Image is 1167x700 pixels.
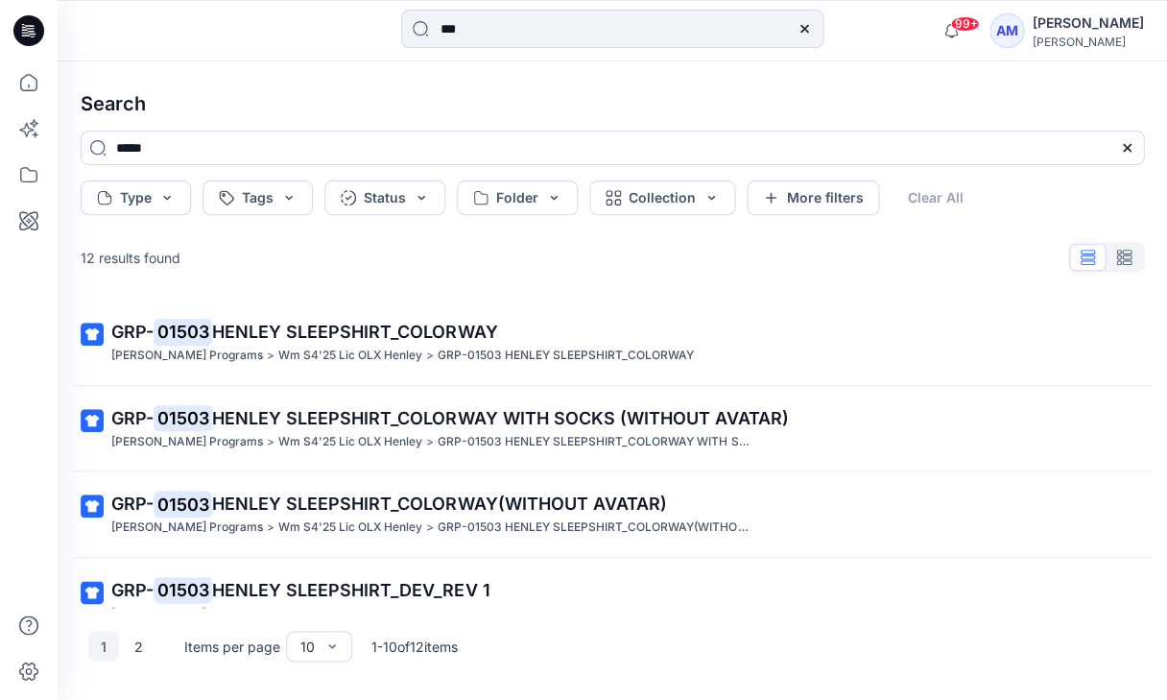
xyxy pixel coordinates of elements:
[278,518,422,538] p: Wm S4'25 Lic OLX Henley
[438,346,694,366] p: GRP-01503 HENLEY SLEEPSHIRT_COLORWAY
[426,518,434,538] p: >
[111,322,154,342] span: GRP-
[426,346,434,366] p: >
[950,16,979,32] span: 99+
[81,248,180,268] p: 12 results found
[267,346,274,366] p: >
[267,518,274,538] p: >
[111,432,263,452] p: Richard Leeds Programs
[212,494,666,514] span: HENLEY SLEEPSHIRT_COLORWAY(WITHOUT AVATAR)
[111,518,263,538] p: Richard Leeds Programs
[69,479,1155,549] a: GRP-01503HENLEY SLEEPSHIRT_COLORWAY(WITHOUT AVATAR)[PERSON_NAME] Programs>Wm S4'25 Lic OLX Henley...
[202,181,313,215] button: Tags
[123,631,154,662] button: 2
[371,637,458,657] p: 1 - 10 of 12 items
[278,604,422,624] p: Wm S4'25 Lic OLX Henley
[438,518,755,538] p: GRP-01503 HENLEY SLEEPSHIRT_COLORWAY(WITHOUT AVATAR)
[111,604,263,624] p: Richard Leeds Programs
[1032,12,1143,35] div: [PERSON_NAME]
[111,408,154,428] span: GRP-
[111,346,263,366] p: Richard Leeds Programs
[267,604,274,624] p: >
[184,637,280,657] p: Items per page
[69,394,1155,464] a: GRP-01503HENLEY SLEEPSHIRT_COLORWAY WITH SOCKS (WITHOUT AVATAR)[PERSON_NAME] Programs>Wm S4'25 Li...
[212,580,489,600] span: HENLEY SLEEPSHIRT_DEV_REV 1
[438,604,687,624] p: GRP-01503 HENLEY SLEEPSHIRT_DEV_REV 1
[426,604,434,624] p: >
[278,432,422,452] p: Wm S4'25 Lic OLX Henley
[111,580,154,600] span: GRP-
[154,491,212,518] mark: 01503
[989,13,1024,48] div: AM
[69,307,1155,377] a: GRP-01503HENLEY SLEEPSHIRT_COLORWAY[PERSON_NAME] Programs>Wm S4'25 Lic OLX Henley>GRP-01503 HENLE...
[111,494,154,514] span: GRP-
[589,181,735,215] button: Collection
[88,631,119,662] button: 1
[212,322,497,342] span: HENLEY SLEEPSHIRT_COLORWAY
[154,576,212,603] mark: 01503
[457,181,578,215] button: Folder
[300,637,315,657] div: 10
[154,404,212,431] mark: 01503
[1032,35,1143,49] div: [PERSON_NAME]
[324,181,445,215] button: Status
[438,432,755,452] p: GRP-01503 HENLEY SLEEPSHIRT_COLORWAY WITH SOCKS (WITHOUT AVATAR)
[69,566,1155,636] a: GRP-01503HENLEY SLEEPSHIRT_DEV_REV 1[PERSON_NAME] Programs>Wm S4'25 Lic OLX Henley>GRP-01503 HENL...
[426,432,434,452] p: >
[154,318,212,345] mark: 01503
[747,181,879,215] button: More filters
[65,77,1159,131] h4: Search
[81,181,191,215] button: Type
[212,408,788,428] span: HENLEY SLEEPSHIRT_COLORWAY WITH SOCKS (WITHOUT AVATAR)
[278,346,422,366] p: Wm S4'25 Lic OLX Henley
[267,432,274,452] p: >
